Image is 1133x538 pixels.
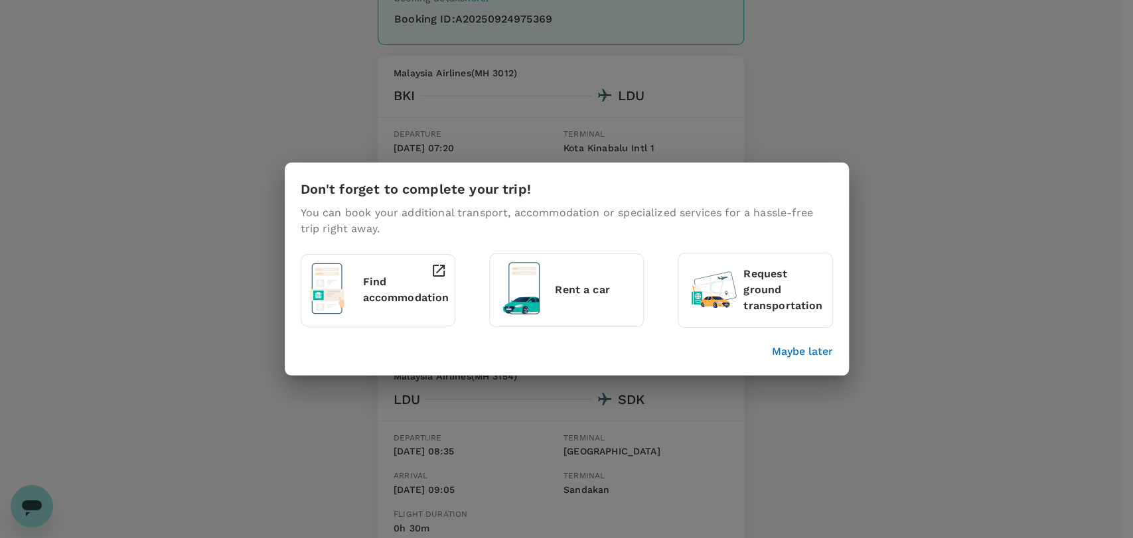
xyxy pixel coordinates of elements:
[301,205,833,237] p: You can book your additional transport, accommodation or specialized services for a hassle-free t...
[362,274,449,306] p: Find accommodation
[555,282,635,298] p: Rent a car
[743,266,824,314] p: Request ground transportation
[772,344,833,360] button: Maybe later
[301,178,531,200] h6: Don't forget to complete your trip!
